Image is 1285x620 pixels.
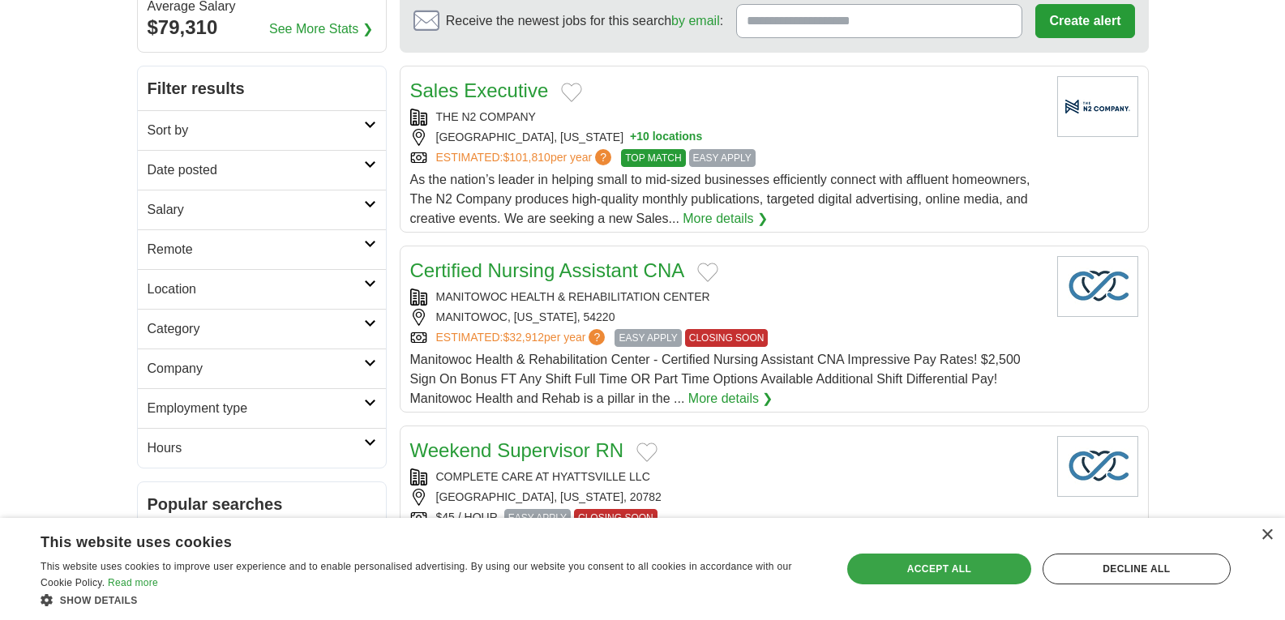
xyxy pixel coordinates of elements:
[41,592,818,608] div: Show details
[436,149,615,167] a: ESTIMATED:$101,810per year?
[1057,436,1138,497] img: Company logo
[683,209,768,229] a: More details ❯
[688,389,773,408] a: More details ❯
[636,443,657,462] button: Add to favorite jobs
[410,259,685,281] a: Certified Nursing Assistant CNA
[41,528,777,552] div: This website uses cookies
[148,160,364,180] h2: Date posted
[1035,4,1134,38] button: Create alert
[410,309,1044,326] div: MANITOWOC, [US_STATE], 54220
[148,492,376,516] h2: Popular searches
[589,329,605,345] span: ?
[574,509,657,527] span: CLOSING SOON
[148,438,364,458] h2: Hours
[503,151,550,164] span: $101,810
[41,561,792,588] span: This website uses cookies to improve user experience and to enable personalised advertising. By u...
[410,173,1030,225] span: As the nation’s leader in helping small to mid-sized businesses efficiently connect with affluent...
[148,359,364,378] h2: Company
[671,14,720,28] a: by email
[697,263,718,282] button: Add to favorite jobs
[847,554,1031,584] div: Accept all
[269,19,373,39] a: See More Stats ❯
[138,190,386,229] a: Salary
[148,121,364,140] h2: Sort by
[446,11,723,31] span: Receive the newest jobs for this search :
[630,129,636,146] span: +
[410,353,1021,405] span: Manitowoc Health & Rehabilitation Center - Certified Nursing Assistant CNA Impressive Pay Rates! ...
[685,329,769,347] span: CLOSING SOON
[138,110,386,150] a: Sort by
[621,149,685,167] span: TOP MATCH
[148,319,364,339] h2: Category
[60,595,138,606] span: Show details
[410,489,1044,506] div: [GEOGRAPHIC_DATA], [US_STATE], 20782
[138,229,386,269] a: Remote
[630,129,702,146] button: +10 locations
[410,79,549,101] a: Sales Executive
[561,83,582,102] button: Add to favorite jobs
[1057,76,1138,137] img: Company logo
[138,388,386,428] a: Employment type
[615,329,681,347] span: EASY APPLY
[148,399,364,418] h2: Employment type
[410,509,1044,527] div: $45 / HOUR
[503,331,544,344] span: $32,912
[138,66,386,110] h2: Filter results
[1261,529,1273,541] div: Close
[138,269,386,309] a: Location
[148,280,364,299] h2: Location
[138,309,386,348] a: Category
[410,468,1044,485] div: COMPLETE CARE AT HYATTSVILLE LLC
[138,428,386,468] a: Hours
[410,129,1044,146] div: [GEOGRAPHIC_DATA], [US_STATE]
[148,13,376,42] div: $79,310
[1043,554,1231,584] div: Decline all
[1057,256,1138,317] img: Company logo
[108,577,158,588] a: Read more, opens a new window
[436,329,609,347] a: ESTIMATED:$32,912per year?
[410,289,1044,306] div: MANITOWOC HEALTH & REHABILITATION CENTER
[148,240,364,259] h2: Remote
[595,149,611,165] span: ?
[689,149,756,167] span: EASY APPLY
[410,439,624,461] a: Weekend Supervisor RN
[148,200,364,220] h2: Salary
[138,348,386,388] a: Company
[410,109,1044,126] div: THE N2 COMPANY
[138,150,386,190] a: Date posted
[504,509,571,527] span: EASY APPLY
